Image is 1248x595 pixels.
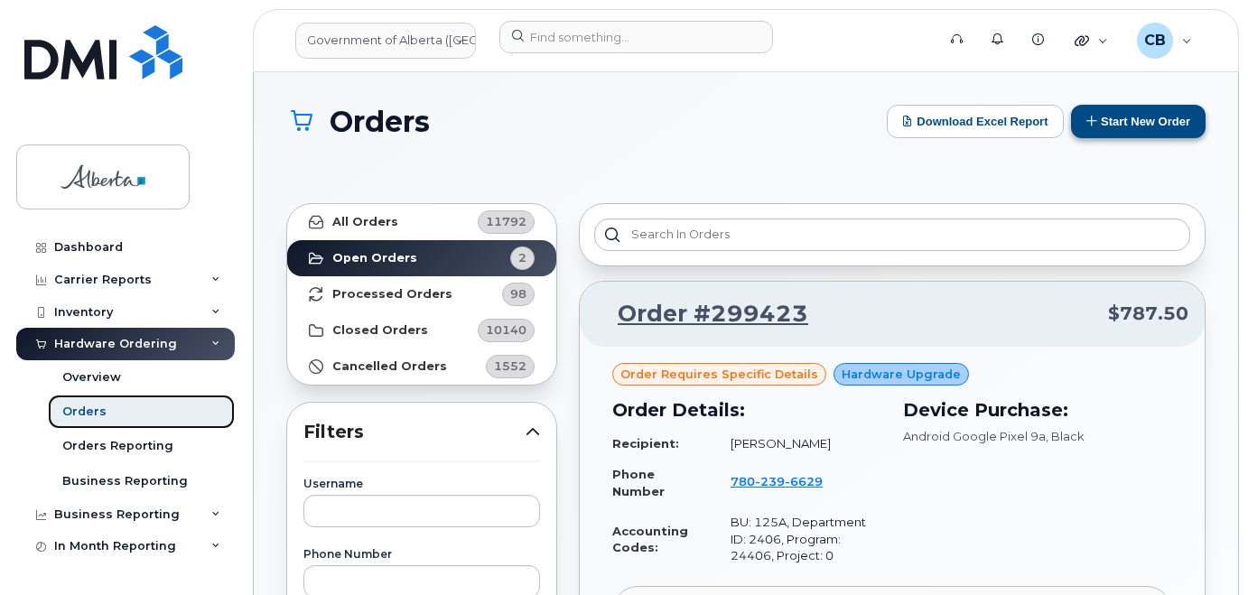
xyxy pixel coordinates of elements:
[287,312,556,349] a: Closed Orders10140
[510,285,526,302] span: 98
[332,215,398,229] strong: All Orders
[1046,429,1085,443] span: , Black
[596,298,808,330] a: Order #299423
[287,204,556,240] a: All Orders11792
[731,474,823,488] span: 780
[486,213,526,230] span: 11792
[714,507,881,572] td: BU: 125A, Department ID: 2406, Program: 24406, Project: 0
[755,474,785,488] span: 239
[303,549,540,560] label: Phone Number
[332,359,447,374] strong: Cancelled Orders
[903,429,1046,443] span: Android Google Pixel 9a
[287,240,556,276] a: Open Orders2
[612,524,688,555] strong: Accounting Codes:
[332,251,417,265] strong: Open Orders
[332,323,428,338] strong: Closed Orders
[494,358,526,375] span: 1552
[332,287,452,302] strong: Processed Orders
[903,396,1172,423] h3: Device Purchase:
[714,428,881,460] td: [PERSON_NAME]
[785,474,823,488] span: 6629
[303,479,540,489] label: Username
[612,436,679,451] strong: Recipient:
[612,467,665,498] strong: Phone Number
[594,218,1190,251] input: Search in orders
[287,349,556,385] a: Cancelled Orders1552
[612,396,881,423] h3: Order Details:
[1071,105,1206,138] button: Start New Order
[330,106,430,137] span: Orders
[486,321,526,339] span: 10140
[620,366,818,383] span: Order requires Specific details
[887,105,1064,138] button: Download Excel Report
[842,366,961,383] span: Hardware Upgrade
[287,276,556,312] a: Processed Orders98
[303,419,526,445] span: Filters
[518,249,526,266] span: 2
[731,474,844,488] a: 7802396629
[1108,301,1188,327] span: $787.50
